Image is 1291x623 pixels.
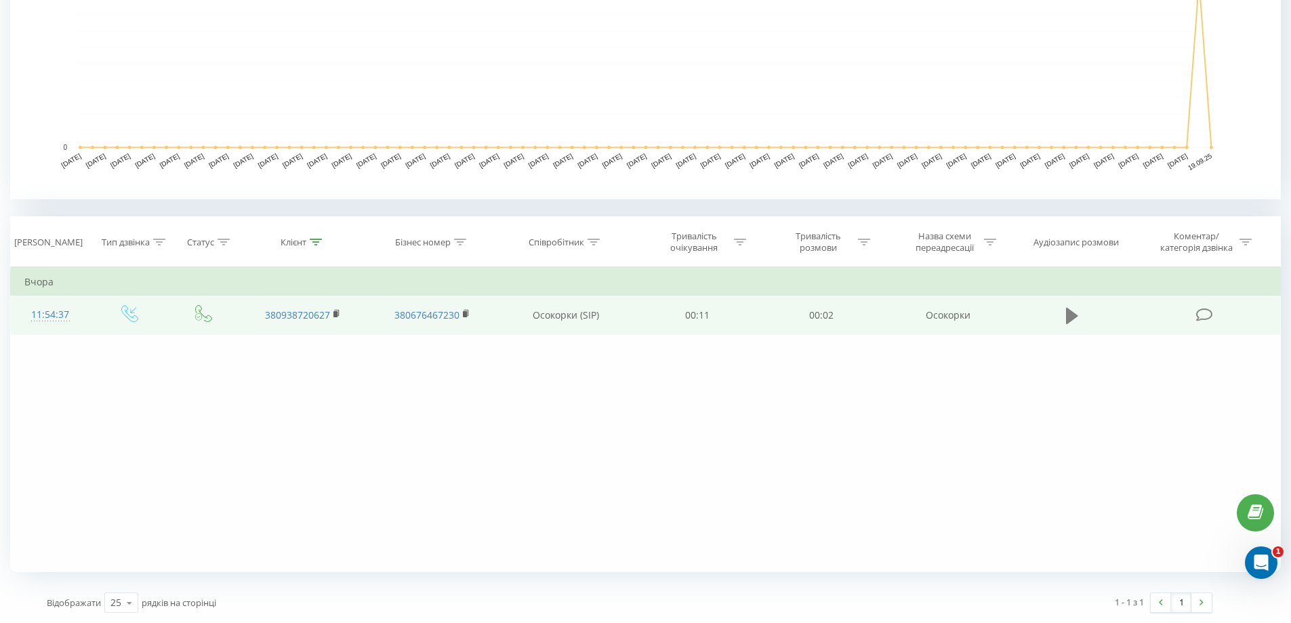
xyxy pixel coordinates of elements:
[110,596,121,609] div: 25
[1166,152,1189,169] text: [DATE]
[1142,152,1164,169] text: [DATE]
[1019,152,1041,169] text: [DATE]
[207,152,230,169] text: [DATE]
[1157,230,1236,254] div: Коментар/категорія дзвінка
[699,152,722,169] text: [DATE]
[60,152,83,169] text: [DATE]
[782,230,855,254] div: Тривалість розмови
[1245,546,1277,579] iframe: Intercom live chat
[1068,152,1090,169] text: [DATE]
[380,152,402,169] text: [DATE]
[773,152,796,169] text: [DATE]
[257,152,279,169] text: [DATE]
[395,237,451,248] div: Бізнес номер
[1187,152,1214,172] text: 19.09.25
[760,296,884,335] td: 00:02
[265,308,330,321] a: 380938720627
[281,152,304,169] text: [DATE]
[134,152,156,169] text: [DATE]
[404,152,426,169] text: [DATE]
[675,152,697,169] text: [DATE]
[798,152,820,169] text: [DATE]
[724,152,746,169] text: [DATE]
[658,230,731,254] div: Тривалість очікування
[24,302,77,328] div: 11:54:37
[908,230,981,254] div: Назва схеми переадресації
[1118,152,1140,169] text: [DATE]
[626,152,648,169] text: [DATE]
[527,152,550,169] text: [DATE]
[872,152,894,169] text: [DATE]
[994,152,1017,169] text: [DATE]
[748,152,771,169] text: [DATE]
[1115,595,1144,609] div: 1 - 1 з 1
[85,152,107,169] text: [DATE]
[1092,152,1115,169] text: [DATE]
[183,152,205,169] text: [DATE]
[846,152,869,169] text: [DATE]
[945,152,968,169] text: [DATE]
[529,237,584,248] div: Співробітник
[47,597,101,609] span: Відображати
[11,268,1281,296] td: Вчора
[453,152,476,169] text: [DATE]
[109,152,131,169] text: [DATE]
[394,308,459,321] a: 380676467230
[102,237,150,248] div: Тип дзвінка
[1044,152,1066,169] text: [DATE]
[14,237,83,248] div: [PERSON_NAME]
[1033,237,1119,248] div: Аудіозапис розмови
[576,152,598,169] text: [DATE]
[650,152,672,169] text: [DATE]
[429,152,451,169] text: [DATE]
[896,152,918,169] text: [DATE]
[601,152,623,169] text: [DATE]
[822,152,844,169] text: [DATE]
[1273,546,1284,557] span: 1
[970,152,992,169] text: [DATE]
[503,152,525,169] text: [DATE]
[187,237,214,248] div: Статус
[497,296,636,335] td: Осокорки (SIP)
[1171,593,1191,612] a: 1
[636,296,760,335] td: 00:11
[355,152,377,169] text: [DATE]
[63,144,67,151] text: 0
[232,152,255,169] text: [DATE]
[920,152,943,169] text: [DATE]
[883,296,1012,335] td: Осокорки
[478,152,500,169] text: [DATE]
[331,152,353,169] text: [DATE]
[306,152,328,169] text: [DATE]
[142,597,216,609] span: рядків на сторінці
[159,152,181,169] text: [DATE]
[552,152,574,169] text: [DATE]
[281,237,306,248] div: Клієнт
